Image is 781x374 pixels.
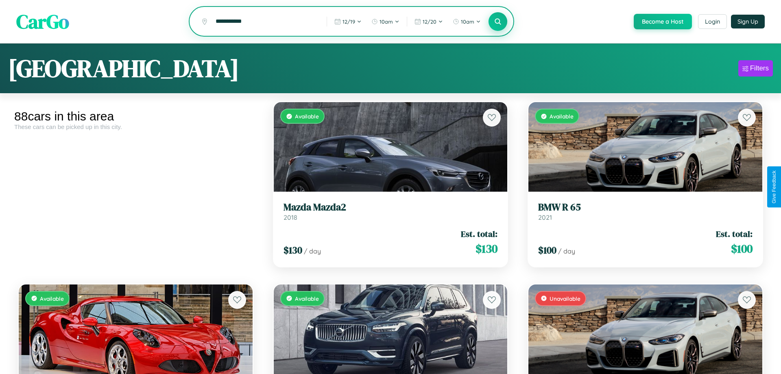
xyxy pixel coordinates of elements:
span: 2018 [284,213,297,221]
h3: Mazda Mazda2 [284,201,498,213]
span: Unavailable [550,295,580,302]
span: / day [558,247,575,255]
span: Est. total: [716,228,753,240]
div: Filters [750,64,769,72]
span: Available [550,113,574,120]
button: 12/20 [410,15,447,28]
span: $ 100 [731,241,753,257]
a: Mazda Mazda22018 [284,201,498,221]
span: 12 / 19 [343,18,355,25]
span: / day [304,247,321,255]
span: 10am [461,18,474,25]
button: 10am [367,15,404,28]
span: $ 100 [538,243,556,257]
a: BMW R 652021 [538,201,753,221]
div: These cars can be picked up in this city. [14,123,257,130]
span: Est. total: [461,228,497,240]
button: Sign Up [731,15,765,28]
h1: [GEOGRAPHIC_DATA] [8,52,239,85]
span: Available [295,113,319,120]
span: $ 130 [284,243,302,257]
h3: BMW R 65 [538,201,753,213]
span: CarGo [16,8,69,35]
button: Filters [738,60,773,77]
button: Login [698,14,727,29]
div: Give Feedback [771,171,777,203]
span: $ 130 [476,241,497,257]
div: 88 cars in this area [14,109,257,123]
span: 2021 [538,213,552,221]
span: 12 / 20 [423,18,436,25]
span: Available [40,295,64,302]
button: 10am [449,15,485,28]
button: Become a Host [634,14,692,29]
span: 10am [380,18,393,25]
button: 12/19 [330,15,366,28]
span: Available [295,295,319,302]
